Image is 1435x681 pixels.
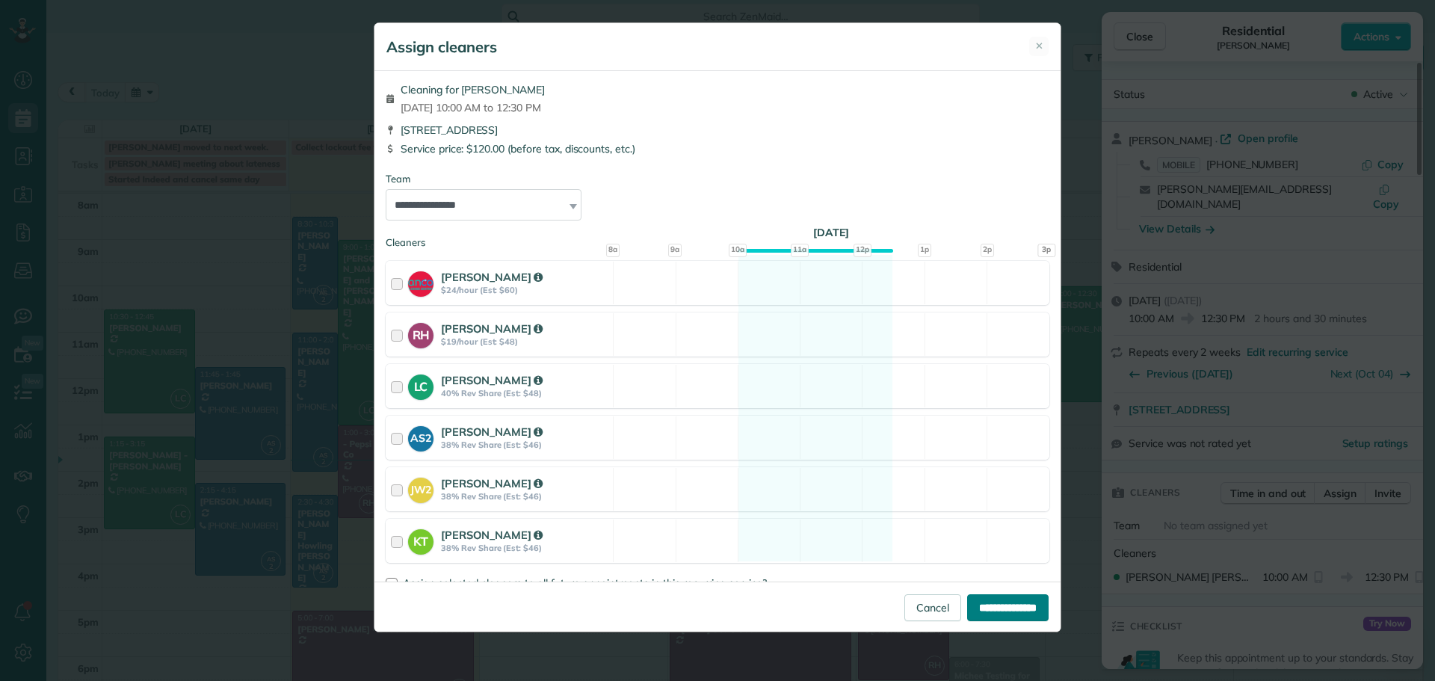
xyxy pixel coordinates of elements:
[386,141,1049,156] div: Service price: $120.00 (before tax, discounts, etc.)
[441,336,608,347] strong: $19/hour (Est: $48)
[441,476,543,490] strong: [PERSON_NAME]
[408,323,433,344] strong: RH
[386,123,1049,138] div: [STREET_ADDRESS]
[904,594,961,621] a: Cancel
[1035,39,1043,53] span: ✕
[441,491,608,502] strong: 38% Rev Share (Est: $46)
[401,82,545,97] span: Cleaning for [PERSON_NAME]
[441,270,543,284] strong: [PERSON_NAME]
[386,172,1049,186] div: Team
[408,478,433,498] strong: JW2
[386,235,1049,240] div: Cleaners
[441,285,608,295] strong: $24/hour (Est: $60)
[386,37,497,58] h5: Assign cleaners
[408,529,433,550] strong: KT
[441,440,608,450] strong: 38% Rev Share (Est: $46)
[408,426,433,446] strong: AS2
[441,528,543,542] strong: [PERSON_NAME]
[441,321,543,336] strong: [PERSON_NAME]
[441,425,543,439] strong: [PERSON_NAME]
[441,543,608,553] strong: 38% Rev Share (Est: $46)
[441,373,543,387] strong: [PERSON_NAME]
[401,100,545,115] span: [DATE] 10:00 AM to 12:30 PM
[408,375,433,395] strong: LC
[403,576,767,590] span: Assign selected cleaners to all future appointments in this recurring service?
[441,388,608,398] strong: 40% Rev Share (Est: $48)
